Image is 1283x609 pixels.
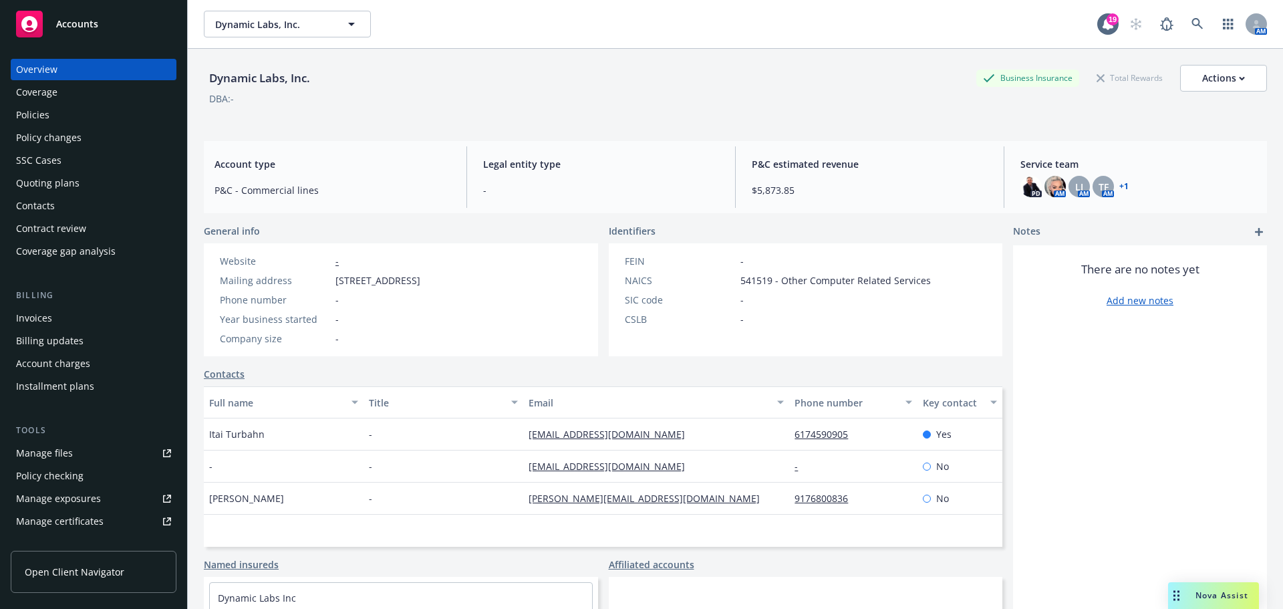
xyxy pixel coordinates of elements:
[917,386,1002,418] button: Key contact
[220,254,330,268] div: Website
[1099,180,1109,194] span: TF
[16,59,57,80] div: Overview
[16,465,84,487] div: Policy checking
[16,241,116,262] div: Coverage gap analysis
[11,353,176,374] a: Account charges
[789,386,917,418] button: Phone number
[204,558,279,572] a: Named insureds
[220,332,330,346] div: Company size
[215,183,450,197] span: P&C - Commercial lines
[795,428,859,441] a: 6174590905
[11,533,176,555] a: Manage claims
[209,92,234,106] div: DBA: -
[204,386,364,418] button: Full name
[740,273,931,287] span: 541519 - Other Computer Related Services
[936,459,949,473] span: No
[16,308,52,329] div: Invoices
[11,127,176,148] a: Policy changes
[936,491,949,505] span: No
[16,443,73,464] div: Manage files
[209,427,265,441] span: Itai Turbahn
[1090,70,1169,86] div: Total Rewards
[16,127,82,148] div: Policy changes
[1107,13,1119,25] div: 19
[16,195,55,217] div: Contacts
[923,396,982,410] div: Key contact
[483,183,719,197] span: -
[625,293,735,307] div: SIC code
[16,353,90,374] div: Account charges
[752,157,988,171] span: P&C estimated revenue
[529,460,696,473] a: [EMAIL_ADDRESS][DOMAIN_NAME]
[11,424,176,437] div: Tools
[795,492,859,505] a: 9176800836
[215,17,331,31] span: Dynamic Labs, Inc.
[204,11,371,37] button: Dynamic Labs, Inc.
[11,330,176,352] a: Billing updates
[56,19,98,29] span: Accounts
[1119,182,1129,191] a: +1
[11,5,176,43] a: Accounts
[204,367,245,381] a: Contacts
[11,150,176,171] a: SSC Cases
[16,218,86,239] div: Contract review
[25,565,124,579] span: Open Client Navigator
[1107,293,1173,308] a: Add new notes
[335,312,339,326] span: -
[209,491,284,505] span: [PERSON_NAME]
[11,218,176,239] a: Contract review
[1075,180,1083,194] span: LI
[11,104,176,126] a: Policies
[740,312,744,326] span: -
[625,312,735,326] div: CSLB
[11,59,176,80] a: Overview
[11,82,176,103] a: Coverage
[529,492,770,505] a: [PERSON_NAME][EMAIL_ADDRESS][DOMAIN_NAME]
[220,312,330,326] div: Year business started
[369,491,372,505] span: -
[1020,157,1256,171] span: Service team
[11,308,176,329] a: Invoices
[529,428,696,441] a: [EMAIL_ADDRESS][DOMAIN_NAME]
[16,82,57,103] div: Coverage
[335,255,339,267] a: -
[609,224,656,238] span: Identifiers
[369,396,503,410] div: Title
[1020,176,1042,197] img: photo
[1215,11,1242,37] a: Switch app
[529,396,769,410] div: Email
[1202,66,1245,91] div: Actions
[1153,11,1180,37] a: Report a Bug
[369,459,372,473] span: -
[1251,224,1267,240] a: add
[11,511,176,532] a: Manage certificates
[335,273,420,287] span: [STREET_ADDRESS]
[16,150,61,171] div: SSC Cases
[16,511,104,532] div: Manage certificates
[16,330,84,352] div: Billing updates
[795,460,809,473] a: -
[204,70,315,87] div: Dynamic Labs, Inc.
[16,104,49,126] div: Policies
[16,488,101,509] div: Manage exposures
[795,396,897,410] div: Phone number
[11,443,176,464] a: Manage files
[1013,224,1040,240] span: Notes
[752,183,988,197] span: $5,873.85
[976,70,1079,86] div: Business Insurance
[1123,11,1149,37] a: Start snowing
[11,488,176,509] a: Manage exposures
[523,386,789,418] button: Email
[625,254,735,268] div: FEIN
[1195,590,1248,601] span: Nova Assist
[1081,261,1199,277] span: There are no notes yet
[936,427,952,441] span: Yes
[369,427,372,441] span: -
[1180,65,1267,92] button: Actions
[11,241,176,262] a: Coverage gap analysis
[204,224,260,238] span: General info
[364,386,523,418] button: Title
[625,273,735,287] div: NAICS
[1168,582,1185,609] div: Drag to move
